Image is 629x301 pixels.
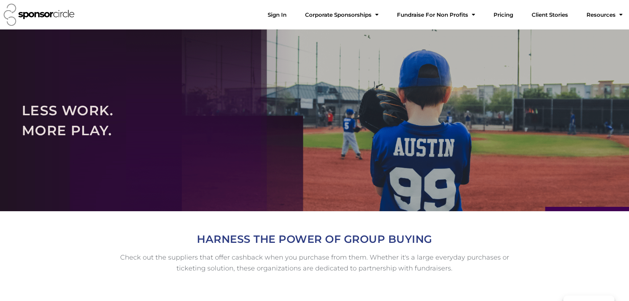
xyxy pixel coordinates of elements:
[299,8,384,22] a: Corporate SponsorshipsMenu Toggle
[581,8,628,22] a: Resources
[22,100,607,141] h2: LESS WORK. MORE PLAY.
[262,8,628,22] nav: Menu
[111,230,518,248] h2: HARNESS THE POWER OF GROUP BUYING
[526,8,574,22] a: Client Stories
[391,8,481,22] a: Fundraise For Non ProfitsMenu Toggle
[4,4,74,26] img: Sponsor Circle logo
[488,8,519,22] a: Pricing
[111,252,518,274] h5: Check out the suppliers that offer cashback when you purchase from them. Whether it's a large eve...
[262,8,292,22] a: Sign In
